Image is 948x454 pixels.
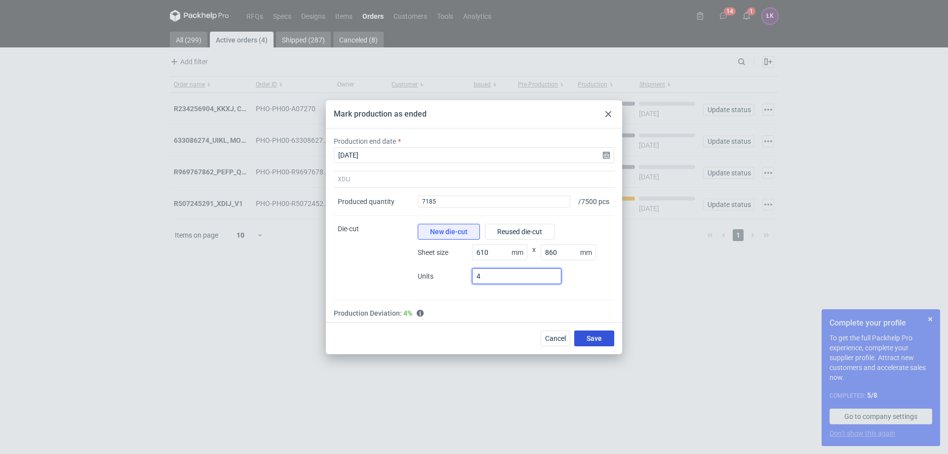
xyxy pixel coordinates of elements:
span: Cancel [545,335,566,342]
label: Production end date [334,136,396,146]
span: New die-cut [430,228,468,235]
button: New die-cut [418,224,480,240]
input: Type here... [472,245,527,260]
span: x [532,245,536,268]
button: Save [574,330,614,346]
span: Good [403,308,412,318]
span: Units [418,271,467,281]
button: Cancel [541,330,570,346]
p: mm [512,248,527,256]
span: XDIJ [338,175,351,183]
div: Mark production as ended [334,109,427,120]
div: Die-cut [334,216,414,300]
span: Sheet size [418,248,467,257]
input: Type here... [541,245,596,260]
span: Save [587,335,602,342]
button: Reused die-cut [485,224,554,240]
div: Produced quantity [338,197,395,206]
div: Production Deviation: [334,308,614,318]
span: Reused die-cut [497,228,542,235]
input: Type here... [472,268,561,284]
p: mm [580,248,596,256]
div: / 7500 pcs [574,188,614,216]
